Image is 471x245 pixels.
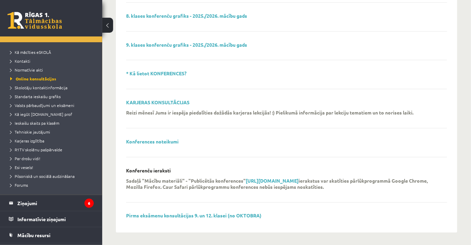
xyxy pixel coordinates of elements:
[10,120,95,126] a: Ieskaišu skaits pa klasēm
[10,76,56,81] span: Online konsultācijas
[10,94,61,99] span: Standarta ieskaišu grafiks
[9,211,94,227] a: Informatīvie ziņojumi
[126,168,171,173] p: Konferenču ieraksti
[10,147,95,153] a: R1TV skolēnu pašpārvalde
[126,178,437,190] p: Sadaļā "Mācību materiāli" - "Publicētās konferences" ierakstus var skatīties pārlūkprogrammā Goog...
[9,227,94,243] a: Mācību resursi
[10,85,95,91] a: Skolotāju kontaktinformācija
[10,103,74,108] span: Valsts pārbaudījumi un eksāmeni
[10,129,95,135] a: Tehniskie jautājumi
[10,49,95,55] a: Kā mācīties eSKOLĀ
[10,156,40,161] span: Par drošu vidi!
[126,213,261,219] a: Pirms eksāmenu konsultācijas 9. un 12. klasei (no OKTOBRA)
[10,58,30,64] span: Kontakti
[17,232,50,238] span: Mācību resursi
[10,129,50,135] span: Tehniskie jautājumi
[126,13,247,19] a: 8. klases konferenču grafiks - 2025./2026. mācību gads
[10,165,33,170] span: Esi vesels!
[10,102,95,108] a: Valsts pārbaudījumi un eksāmeni
[10,67,95,73] a: Normatīvie akti
[126,99,189,105] a: KARJERAS KONSULTĀCIJAS
[126,109,275,116] p: Reizi mēnesī Jums ir iespēja piedalīties dažādās karjeras lekcijās! :)
[126,42,247,48] a: 9. klases konferenču grafiks - 2025./2026. mācību gads
[10,120,59,126] span: Ieskaišu skaits pa klasēm
[10,138,95,144] a: Karjeras izglītība
[10,147,62,152] span: R1TV skolēnu pašpārvalde
[17,195,94,211] legend: Ziņojumi
[10,138,44,143] span: Karjeras izglītība
[10,182,28,188] span: Forums
[7,12,62,29] a: Rīgas 1. Tālmācības vidusskola
[10,111,72,117] span: Kā iegūt [DOMAIN_NAME] prof
[10,49,51,55] span: Kā mācīties eSKOLĀ
[10,93,95,99] a: Standarta ieskaišu grafiks
[246,178,299,184] a: [URL][DOMAIN_NAME]
[276,109,413,116] p: Pielikumā informācija par lekciju tematiem un to norises laiki.
[10,111,95,117] a: Kā iegūt [DOMAIN_NAME] prof
[10,85,67,90] span: Skolotāju kontaktinformācija
[10,67,43,73] span: Normatīvie akti
[126,138,179,144] a: Konferences noteikumi
[126,70,186,76] a: * Kā lietot KONFERENCES?
[10,173,75,179] span: Pilsoniskā un sociālā audzināšana
[10,164,95,170] a: Esi vesels!
[10,58,95,64] a: Kontakti
[10,155,95,162] a: Par drošu vidi!
[10,76,95,82] a: Online konsultācijas
[85,199,94,208] i: 6
[10,182,95,188] a: Forums
[17,211,94,227] legend: Informatīvie ziņojumi
[9,195,94,211] a: Ziņojumi6
[10,173,95,179] a: Pilsoniskā un sociālā audzināšana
